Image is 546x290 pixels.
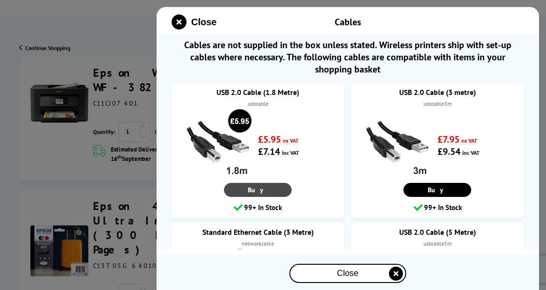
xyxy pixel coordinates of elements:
div: usbcable [181,99,335,109]
a: Buy [404,183,472,197]
button: close modal [172,14,216,29]
div: Cables [242,16,453,28]
a: USB 2.0 Cable (3 metre) [361,87,515,97]
span: ex VAT [461,137,477,144]
div: usbcable3m [361,99,515,109]
span: 99+ In Stock [424,202,462,214]
span: Cables are not supplied in the box unless stated. Wireless printers ship with set-up cables where... [172,39,524,75]
div: networkcable [181,239,335,248]
button: close modal [289,264,406,283]
a: Buy [224,183,292,197]
strong: £7.95 [438,133,460,145]
span: Close [191,17,216,28]
img: USB 2.0 Cable (1.8 Metre) [182,109,252,179]
div: usbcable5m [361,239,515,248]
span: ex VAT [283,137,299,144]
span: Close [337,268,359,278]
a: USB 2.0 Cable (5 Metre) [361,227,515,237]
strong: £7.14 [258,145,280,158]
a: USB 2.0 Cable (1.8 Metre) [181,87,335,97]
strong: £9.54 [438,145,460,158]
strong: £5.95 [258,133,281,145]
a: Standard Ethernet Cable (3 Metre) [181,227,335,237]
span: inc VAT [462,149,480,156]
span: inc VAT [282,149,299,156]
span: 99+ In Stock [244,202,282,214]
img: USB 2.0 Cable (3 metre) [362,109,432,179]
